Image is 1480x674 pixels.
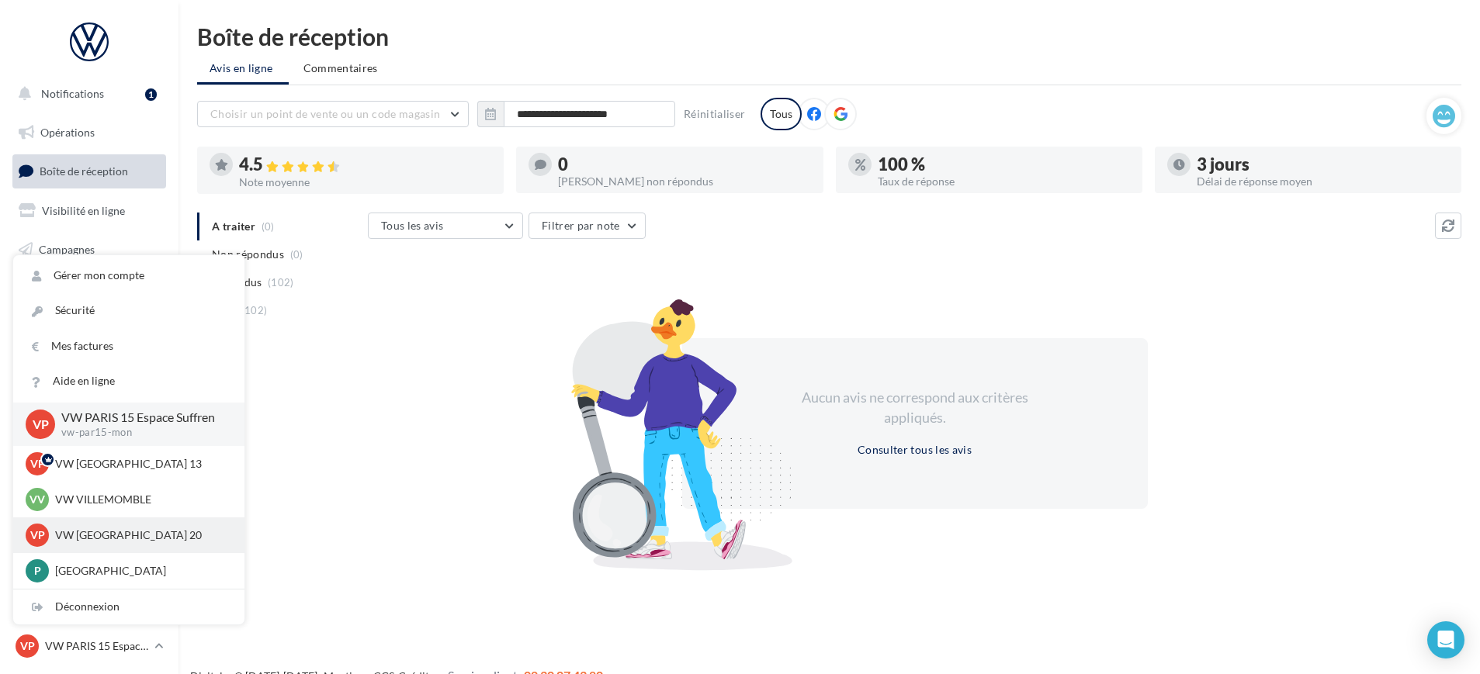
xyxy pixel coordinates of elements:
[13,293,244,328] a: Sécurité
[34,563,41,579] span: P
[878,156,1130,173] div: 100 %
[529,213,646,239] button: Filtrer par note
[239,177,491,188] div: Note moyenne
[368,213,523,239] button: Tous les avis
[268,276,294,289] span: (102)
[9,195,169,227] a: Visibilité en ligne
[13,364,244,399] a: Aide en ligne
[30,527,45,543] span: VP
[13,589,244,624] div: Déconnexion
[878,176,1130,187] div: Taux de réponse
[197,25,1461,48] div: Boîte de réception
[61,426,220,440] p: vw-par15-mon
[41,87,104,100] span: Notifications
[761,98,802,130] div: Tous
[39,242,95,255] span: Campagnes
[9,387,169,433] a: PLV et print personnalisable
[40,126,95,139] span: Opérations
[210,107,440,120] span: Choisir un point de vente ou un code magasin
[558,156,810,173] div: 0
[290,248,303,261] span: (0)
[20,638,35,654] span: VP
[851,441,978,459] button: Consulter tous les avis
[13,329,244,364] a: Mes factures
[9,271,169,304] a: Contacts
[12,631,166,661] a: VP VW PARIS 15 Espace Suffren
[303,60,378,76] span: Commentaires
[212,247,284,262] span: Non répondus
[241,304,268,316] span: (102)
[55,492,226,507] p: VW VILLEMOMBLE
[678,105,752,123] button: Réinitialiser
[29,492,45,507] span: VV
[9,349,169,382] a: Calendrier
[55,563,226,579] p: [GEOGRAPHIC_DATA]
[1197,156,1449,173] div: 3 jours
[13,258,244,293] a: Gérer mon compte
[558,176,810,187] div: [PERSON_NAME] non répondus
[33,415,49,433] span: VP
[239,156,491,174] div: 4.5
[9,439,169,485] a: Campagnes DataOnDemand
[782,388,1048,427] div: Aucun avis ne correspond aux critères appliqués.
[61,409,220,427] p: VW PARIS 15 Espace Suffren
[55,527,226,543] p: VW [GEOGRAPHIC_DATA] 20
[145,88,157,101] div: 1
[9,233,169,266] a: Campagnes
[45,638,148,654] p: VW PARIS 15 Espace Suffren
[40,164,128,178] span: Boîte de réception
[30,456,45,472] span: VP
[55,456,226,472] p: VW [GEOGRAPHIC_DATA] 13
[197,101,469,127] button: Choisir un point de vente ou un code magasin
[1427,621,1464,658] div: Open Intercom Messenger
[9,154,169,188] a: Boîte de réception
[42,204,125,217] span: Visibilité en ligne
[381,219,444,232] span: Tous les avis
[9,78,163,110] button: Notifications 1
[1197,176,1449,187] div: Délai de réponse moyen
[9,310,169,343] a: Médiathèque
[9,116,169,149] a: Opérations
